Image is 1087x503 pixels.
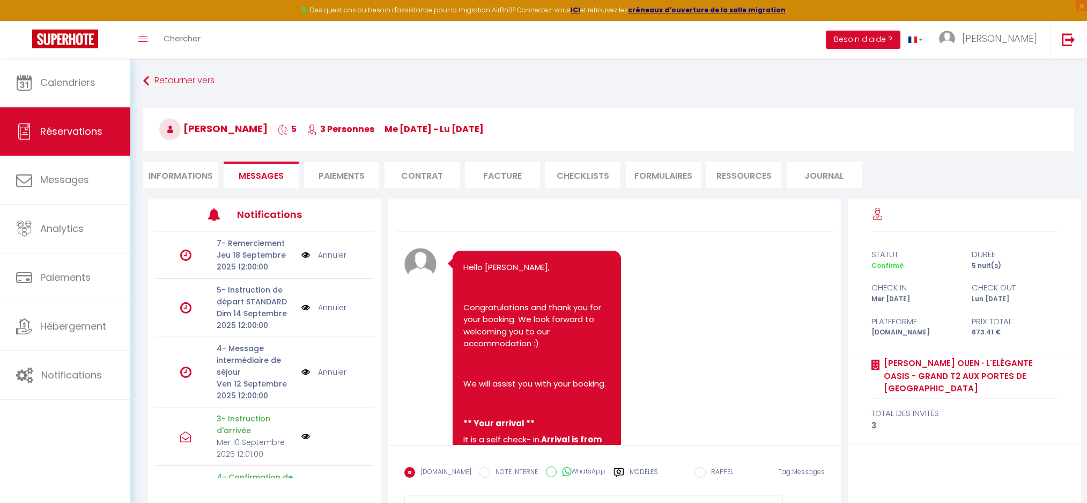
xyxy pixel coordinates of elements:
[463,434,610,470] p: It is a self check- in.
[965,315,1065,328] div: Prix total
[143,71,1074,91] a: Retourner vers
[40,271,91,284] span: Paiements
[557,466,605,478] label: WhatsApp
[490,467,538,479] label: NOTE INTERNE
[415,467,471,479] label: [DOMAIN_NAME]
[301,302,310,314] img: NO IMAGE
[156,21,209,59] a: Chercher
[318,366,346,378] a: Annuler
[159,122,268,135] span: [PERSON_NAME]
[217,378,294,402] p: Ven 12 Septembre 2025 12:00:00
[864,281,964,294] div: check in
[871,261,904,270] span: Confirmé
[301,249,310,261] img: NO IMAGE
[217,308,294,331] p: Dim 14 Septembre 2025 12:00:00
[706,467,733,479] label: RAPPEL
[32,30,98,48] img: Super Booking
[463,261,610,274] p: Hello [PERSON_NAME],
[628,5,786,14] a: créneaux d'ouverture de la salle migration
[384,162,460,188] li: Contrat
[939,31,955,47] img: ...
[965,294,1065,304] div: Lun [DATE]
[307,123,374,135] span: 3 Personnes
[545,162,620,188] li: CHECKLISTS
[463,378,610,390] p: We will assist you with your booking.
[778,467,825,476] span: Tag Messages
[40,125,102,138] span: Réservations
[217,249,294,273] p: Jeu 18 Septembre 2025 12:00:00
[965,261,1065,271] div: 5 nuit(s)
[626,162,701,188] li: FORMULAIRES
[965,281,1065,294] div: check out
[318,302,346,314] a: Annuler
[864,294,964,304] div: Mer [DATE]
[931,21,1051,59] a: ... [PERSON_NAME]
[143,162,218,188] li: Informations
[40,222,84,235] span: Analytics
[871,419,1058,432] div: 3
[217,471,294,495] p: 4- Confirmation de dépôt de caution
[237,202,328,227] h3: Notifications
[1062,33,1075,46] img: logout
[965,327,1065,338] div: 673.41 €
[1041,455,1079,495] iframe: Chat
[217,237,294,249] p: 7- Remerciement
[465,162,540,188] li: Facture
[384,123,484,135] span: me [DATE] - lu [DATE]
[217,342,294,378] p: 4- Message intermédiaire de séjour
[864,315,964,328] div: Plateforme
[304,162,379,188] li: Paiements
[40,76,95,89] span: Calendriers
[965,248,1065,261] div: durée
[278,123,297,135] span: 5
[301,366,310,378] img: NO IMAGE
[164,33,201,44] span: Chercher
[318,249,346,261] a: Annuler
[962,32,1037,45] span: [PERSON_NAME]
[404,248,437,280] img: avatar.png
[40,173,89,186] span: Messages
[571,5,580,14] a: ICI
[630,467,658,486] label: Modèles
[864,327,964,338] div: [DOMAIN_NAME]
[301,432,310,441] img: NO IMAGE
[826,31,900,49] button: Besoin d'aide ?
[40,319,106,333] span: Hébergement
[41,368,102,382] span: Notifications
[787,162,862,188] li: Journal
[463,302,610,350] p: Congratulations and thank you for your booking. We look forward to welcoming you to our accommoda...
[706,162,781,188] li: Ressources
[239,170,284,182] span: Messages
[217,413,294,436] p: 3- Instruction d'arrivée
[864,248,964,261] div: statut
[217,436,294,460] p: Mer 10 Septembre 2025 12:01:00
[880,357,1058,395] a: [PERSON_NAME] Ouen · L'Elégante Oasis - grand T2 aux portes de [GEOGRAPHIC_DATA]
[217,284,294,308] p: 5- Instruction de départ STANDARD
[871,407,1058,420] div: total des invités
